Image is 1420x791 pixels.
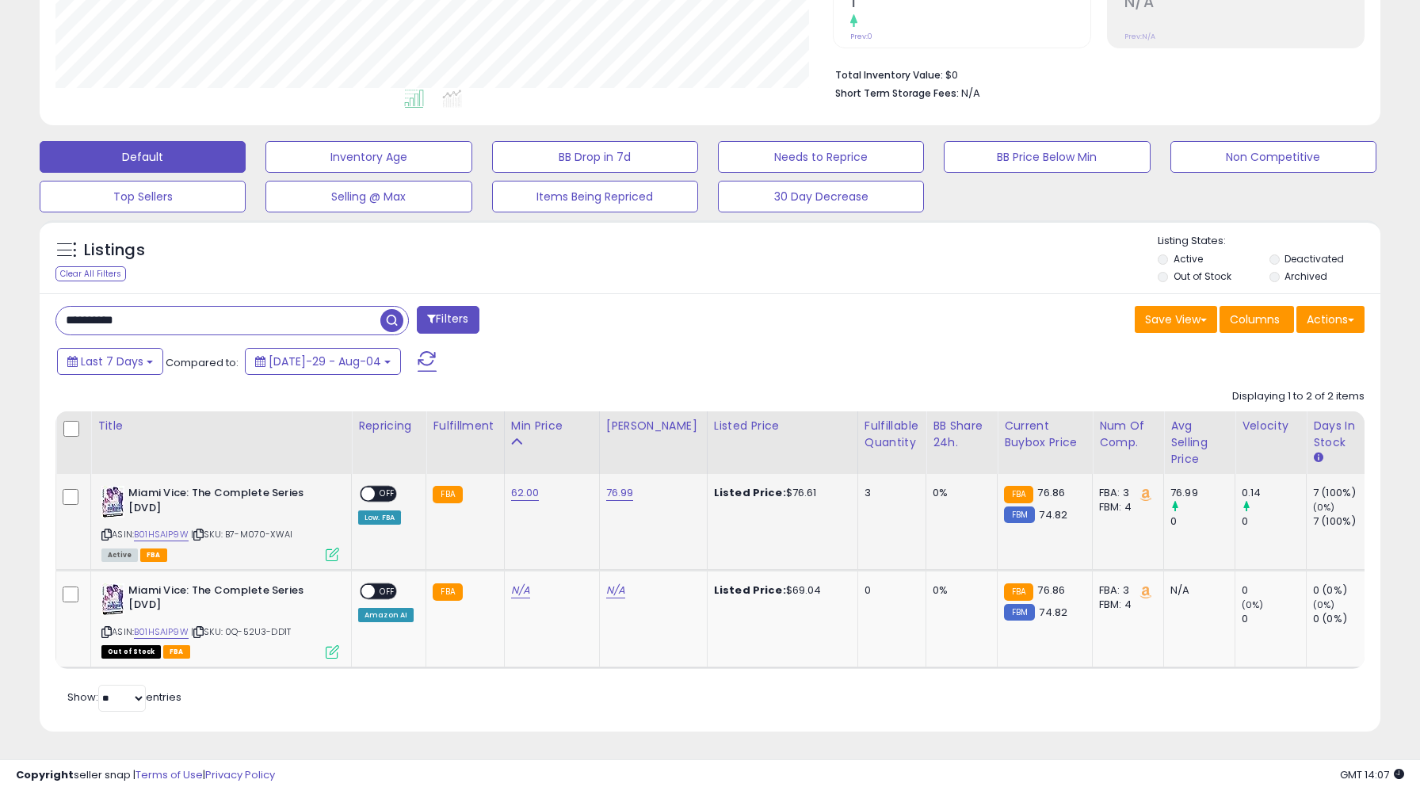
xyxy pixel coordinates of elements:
div: 76.99 [1170,486,1235,500]
div: N/A [1170,583,1223,598]
label: Active [1174,252,1203,266]
b: Listed Price: [714,485,786,500]
li: $0 [835,64,1353,83]
span: | SKU: 0Q-52U3-DD1T [191,625,291,638]
div: Low. FBA [358,510,401,525]
small: Prev: N/A [1124,32,1155,41]
div: Fulfillment [433,418,497,434]
div: Avg Selling Price [1170,418,1228,468]
div: Num of Comp. [1099,418,1157,451]
div: 0 [1170,514,1235,529]
div: ASIN: [101,583,339,657]
button: Actions [1296,306,1365,333]
span: FBA [140,548,167,562]
div: $69.04 [714,583,846,598]
span: Show: entries [67,690,181,705]
small: Prev: 0 [850,32,872,41]
small: Days In Stock. [1313,451,1323,465]
a: B01HSAIP9W [134,528,189,541]
span: 74.82 [1039,605,1067,620]
button: Save View [1135,306,1217,333]
div: FBA: 3 [1099,486,1151,500]
div: 0% [933,583,985,598]
div: Days In Stock [1313,418,1371,451]
span: 76.86 [1037,485,1065,500]
b: Short Term Storage Fees: [835,86,959,100]
div: Title [97,418,345,434]
button: Last 7 Days [57,348,163,375]
small: (0%) [1313,501,1335,514]
div: Displaying 1 to 2 of 2 items [1232,389,1365,404]
button: Items Being Repriced [492,181,698,212]
small: FBM [1004,604,1035,621]
span: FBA [163,645,190,659]
div: 7 (100%) [1313,486,1377,500]
div: 0 (0%) [1313,583,1377,598]
button: BB Drop in 7d [492,141,698,173]
span: All listings currently available for purchase on Amazon [101,548,138,562]
button: 30 Day Decrease [718,181,924,212]
span: 2025-08-12 14:07 GMT [1340,767,1404,782]
small: (0%) [1242,598,1264,611]
div: Clear All Filters [55,266,126,281]
button: Top Sellers [40,181,246,212]
button: Selling @ Max [265,181,471,212]
div: FBA: 3 [1099,583,1151,598]
label: Deactivated [1284,252,1344,266]
div: 0.14 [1242,486,1306,500]
div: 0% [933,486,985,500]
label: Out of Stock [1174,269,1231,283]
div: BB Share 24h. [933,418,991,451]
span: 74.82 [1039,507,1067,522]
small: FBA [433,583,462,601]
div: [PERSON_NAME] [606,418,700,434]
div: 3 [865,486,914,500]
button: Non Competitive [1170,141,1376,173]
button: Default [40,141,246,173]
button: Inventory Age [265,141,471,173]
small: FBA [1004,486,1033,503]
a: N/A [511,583,530,598]
div: Velocity [1242,418,1300,434]
a: N/A [606,583,625,598]
small: FBA [433,486,462,503]
b: Listed Price: [714,583,786,598]
span: OFF [375,584,400,598]
a: 62.00 [511,485,540,501]
div: 0 [1242,514,1306,529]
div: Listed Price [714,418,851,434]
a: Privacy Policy [205,767,275,782]
div: 0 [1242,583,1306,598]
img: 51-vg-nTmAL._SL40_.jpg [101,583,124,615]
b: Total Inventory Value: [835,68,943,82]
a: 76.99 [606,485,634,501]
img: 51-vg-nTmAL._SL40_.jpg [101,486,124,518]
div: seller snap | | [16,768,275,783]
h5: Listings [84,239,145,262]
a: Terms of Use [136,767,203,782]
span: OFF [375,487,400,501]
div: FBM: 4 [1099,500,1151,514]
small: FBM [1004,506,1035,523]
div: 0 (0%) [1313,612,1377,626]
label: Archived [1284,269,1327,283]
p: Listing States: [1158,234,1380,249]
b: Miami Vice: The Complete Series [DVD] [128,583,321,617]
div: 0 [1242,612,1306,626]
div: $76.61 [714,486,846,500]
button: Filters [417,306,479,334]
div: Min Price [511,418,593,434]
div: Repricing [358,418,419,434]
button: [DATE]-29 - Aug-04 [245,348,401,375]
div: Amazon AI [358,608,414,622]
span: N/A [961,86,980,101]
div: Fulfillable Quantity [865,418,919,451]
div: 7 (100%) [1313,514,1377,529]
button: BB Price Below Min [944,141,1150,173]
div: ASIN: [101,486,339,560]
span: Columns [1230,311,1280,327]
span: [DATE]-29 - Aug-04 [269,353,381,369]
span: | SKU: B7-M070-XWAI [191,528,292,541]
button: Needs to Reprice [718,141,924,173]
div: Current Buybox Price [1004,418,1086,451]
